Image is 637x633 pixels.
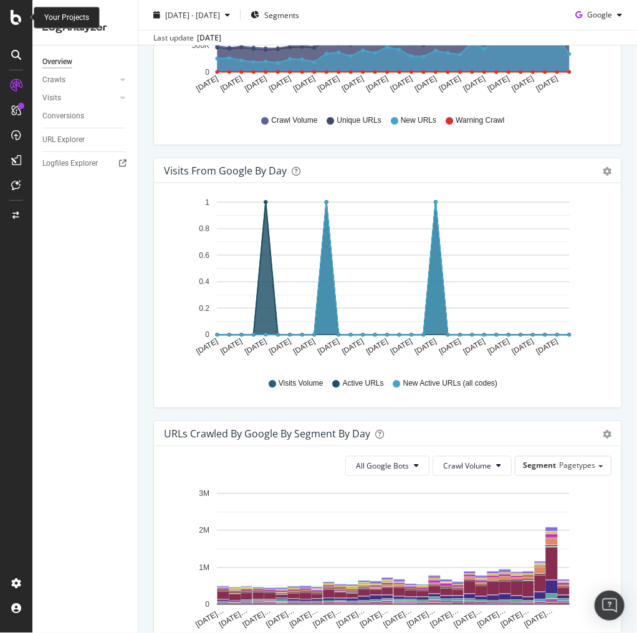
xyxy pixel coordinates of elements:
[413,337,438,356] text: [DATE]
[192,41,209,50] text: 500K
[199,225,209,234] text: 0.8
[165,9,220,20] span: [DATE] - [DATE]
[205,601,209,609] text: 0
[153,32,221,44] div: Last update
[42,92,117,105] a: Visits
[42,55,129,69] a: Overview
[42,110,84,123] div: Conversions
[462,337,487,356] text: [DATE]
[389,74,414,93] text: [DATE]
[243,74,268,93] text: [DATE]
[433,456,512,476] button: Crawl Volume
[340,337,365,356] text: [DATE]
[340,74,365,93] text: [DATE]
[42,157,98,170] div: Logfiles Explorer
[535,337,560,356] text: [DATE]
[205,198,209,207] text: 1
[438,337,462,356] text: [DATE]
[243,337,268,356] text: [DATE]
[403,378,497,389] span: New Active URLs (all codes)
[199,564,209,573] text: 1M
[164,164,287,177] div: Visits from Google by day
[199,304,209,313] text: 0.2
[267,74,292,93] text: [DATE]
[267,337,292,356] text: [DATE]
[486,74,511,93] text: [DATE]
[587,9,612,20] span: Google
[42,74,65,87] div: Crawls
[199,490,209,498] text: 3M
[443,461,491,472] span: Crawl Volume
[42,92,61,105] div: Visits
[42,157,129,170] a: Logfiles Explorer
[570,5,627,25] button: Google
[148,5,235,25] button: [DATE] - [DATE]
[316,74,341,93] text: [DATE]
[316,337,341,356] text: [DATE]
[42,55,72,69] div: Overview
[271,115,317,126] span: Crawl Volume
[205,331,209,340] text: 0
[365,74,390,93] text: [DATE]
[292,74,317,93] text: [DATE]
[246,5,304,25] button: Segments
[219,337,244,356] text: [DATE]
[343,378,384,389] span: Active URLs
[438,74,462,93] text: [DATE]
[462,74,487,93] text: [DATE]
[486,337,511,356] text: [DATE]
[44,12,89,23] div: Your Projects
[510,74,535,93] text: [DATE]
[559,460,595,471] span: Pagetypes
[42,110,129,123] a: Conversions
[194,74,219,93] text: [DATE]
[194,337,219,356] text: [DATE]
[199,526,209,535] text: 2M
[595,591,625,621] div: Open Intercom Messenger
[42,133,129,146] a: URL Explorer
[389,337,414,356] text: [DATE]
[337,115,381,126] span: Unique URLs
[603,167,611,176] div: gear
[164,486,605,631] svg: A chart.
[510,337,535,356] text: [DATE]
[219,74,244,93] text: [DATE]
[365,337,390,356] text: [DATE]
[42,133,85,146] div: URL Explorer
[603,430,611,439] div: gear
[164,193,605,366] svg: A chart.
[356,461,409,472] span: All Google Bots
[345,456,429,476] button: All Google Bots
[279,378,323,389] span: Visits Volume
[413,74,438,93] text: [DATE]
[164,427,370,440] div: URLs Crawled by Google By Segment By Day
[42,74,117,87] a: Crawls
[264,9,299,20] span: Segments
[401,115,436,126] span: New URLs
[535,74,560,93] text: [DATE]
[456,115,504,126] span: Warning Crawl
[197,32,221,44] div: [DATE]
[523,460,556,471] span: Segment
[292,337,317,356] text: [DATE]
[199,251,209,260] text: 0.6
[205,68,209,77] text: 0
[199,278,209,287] text: 0.4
